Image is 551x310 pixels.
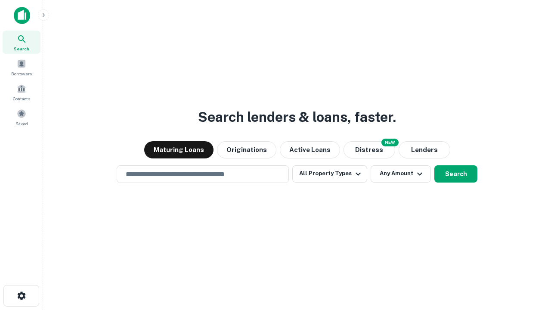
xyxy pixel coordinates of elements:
button: All Property Types [292,165,367,183]
button: Any Amount [371,165,431,183]
button: Search distressed loans with lien and other non-mortgage details. [344,141,395,158]
div: NEW [381,139,399,146]
iframe: Chat Widget [508,241,551,282]
span: Saved [15,120,28,127]
button: Originations [217,141,276,158]
img: capitalize-icon.png [14,7,30,24]
span: Borrowers [11,70,32,77]
button: Search [434,165,477,183]
a: Borrowers [3,56,40,79]
button: Lenders [399,141,450,158]
button: Maturing Loans [144,141,214,158]
a: Search [3,31,40,54]
a: Saved [3,105,40,129]
span: Search [14,45,29,52]
a: Contacts [3,81,40,104]
h3: Search lenders & loans, faster. [198,107,396,127]
button: Active Loans [280,141,340,158]
span: Contacts [13,95,30,102]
